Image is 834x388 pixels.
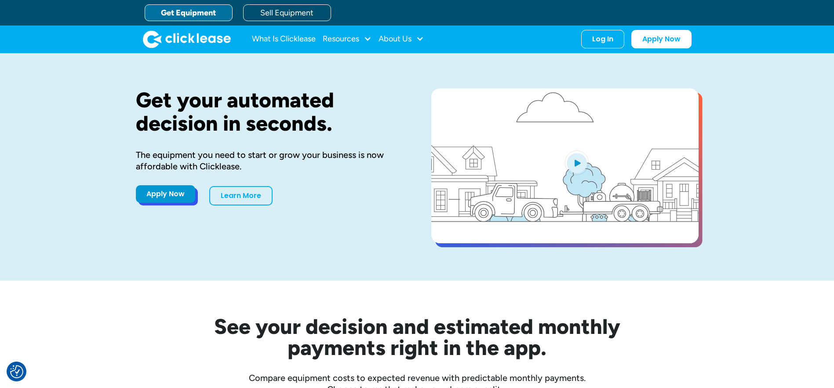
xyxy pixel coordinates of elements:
div: About Us [379,30,424,48]
a: Learn More [209,186,273,205]
a: open lightbox [431,88,699,243]
a: What Is Clicklease [252,30,316,48]
div: Resources [323,30,371,48]
button: Consent Preferences [10,365,23,378]
a: Get Equipment [145,4,233,21]
a: Apply Now [136,185,195,203]
div: Log In [592,35,613,44]
h1: Get your automated decision in seconds. [136,88,403,135]
h2: See your decision and estimated monthly payments right in the app. [171,316,663,358]
img: Blue play button logo on a light blue circular background [565,150,589,175]
div: The equipment you need to start or grow your business is now affordable with Clicklease. [136,149,403,172]
a: home [143,30,231,48]
img: Clicklease logo [143,30,231,48]
a: Sell Equipment [243,4,331,21]
img: Revisit consent button [10,365,23,378]
a: Apply Now [631,30,692,48]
